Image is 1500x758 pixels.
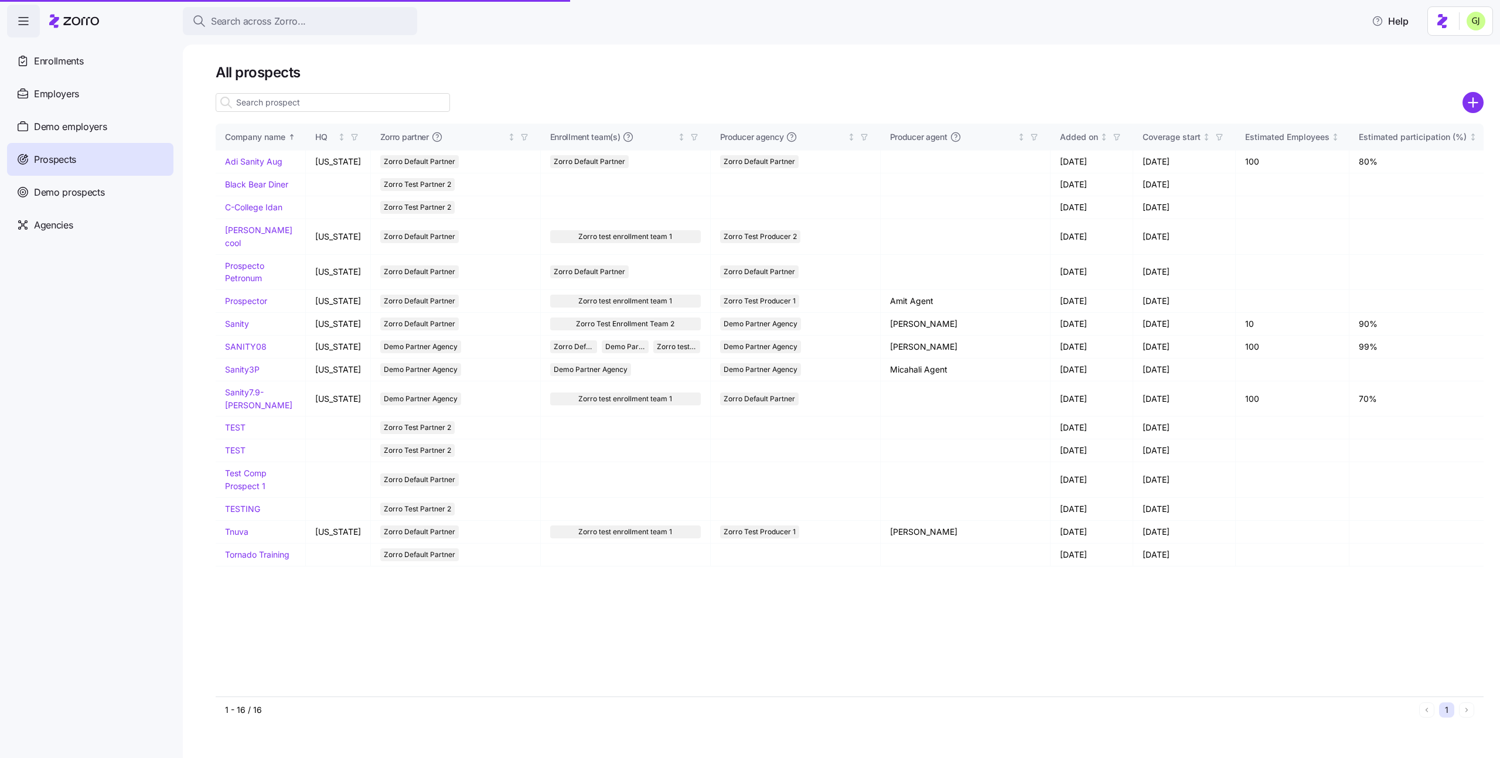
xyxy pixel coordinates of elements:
[1051,290,1133,313] td: [DATE]
[337,133,346,141] div: Not sorted
[225,504,260,514] a: TESTING
[34,119,107,134] span: Demo employers
[724,230,797,243] span: Zorro Test Producer 2
[384,295,455,308] span: Zorro Default Partner
[881,358,1051,381] td: Micahali Agent
[216,63,1484,81] h1: All prospects
[1051,416,1133,439] td: [DATE]
[306,255,371,290] td: [US_STATE]
[1133,124,1236,151] th: Coverage startNot sorted
[306,290,371,313] td: [US_STATE]
[1060,131,1098,144] div: Added on
[550,131,621,143] span: Enrollment team(s)
[1051,124,1133,151] th: Added onNot sorted
[1051,439,1133,462] td: [DATE]
[306,336,371,358] td: [US_STATE]
[225,342,267,351] a: SANITY08
[306,381,371,416] td: [US_STATE]
[34,185,105,200] span: Demo prospects
[7,143,173,176] a: Prospects
[724,265,795,278] span: Zorro Default Partner
[1051,219,1133,254] td: [DATE]
[1419,702,1434,718] button: Previous page
[1051,498,1133,521] td: [DATE]
[384,392,458,405] span: Demo Partner Agency
[724,363,797,376] span: Demo Partner Agency
[1133,439,1236,462] td: [DATE]
[1349,313,1487,336] td: 90%
[578,295,672,308] span: Zorro test enrollment team 1
[384,340,458,353] span: Demo Partner Agency
[380,131,429,143] span: Zorro partner
[7,209,173,241] a: Agencies
[1051,313,1133,336] td: [DATE]
[384,503,451,515] span: Zorro Test Partner 2
[724,392,795,405] span: Zorro Default Partner
[1236,336,1350,358] td: 100
[1100,133,1108,141] div: Not sorted
[657,340,697,353] span: Zorro test enrollment team 1
[34,152,76,167] span: Prospects
[384,178,451,191] span: Zorro Test Partner 2
[225,364,260,374] a: Sanity3P
[881,313,1051,336] td: [PERSON_NAME]
[225,296,267,306] a: Prospector
[306,219,371,254] td: [US_STATE]
[1133,196,1236,219] td: [DATE]
[1133,381,1236,416] td: [DATE]
[1051,544,1133,566] td: [DATE]
[1133,219,1236,254] td: [DATE]
[1236,381,1350,416] td: 100
[1133,173,1236,196] td: [DATE]
[216,93,450,112] input: Search prospect
[225,202,282,212] a: C-College Idan
[724,525,796,538] span: Zorro Test Producer 1
[890,131,947,143] span: Producer agent
[1245,131,1329,144] div: Estimated Employees
[183,7,417,35] button: Search across Zorro...
[881,336,1051,358] td: [PERSON_NAME]
[1133,462,1236,497] td: [DATE]
[306,358,371,381] td: [US_STATE]
[881,124,1051,151] th: Producer agentNot sorted
[384,473,455,486] span: Zorro Default Partner
[211,14,306,29] span: Search across Zorro...
[578,230,672,243] span: Zorro test enrollment team 1
[724,340,797,353] span: Demo Partner Agency
[1372,14,1409,28] span: Help
[1202,133,1211,141] div: Not sorted
[225,131,285,144] div: Company name
[1362,9,1418,33] button: Help
[7,45,173,77] a: Enrollments
[1236,151,1350,173] td: 100
[288,133,296,141] div: Sorted ascending
[578,392,672,405] span: Zorro test enrollment team 1
[1051,255,1133,290] td: [DATE]
[1459,702,1474,718] button: Next page
[1133,336,1236,358] td: [DATE]
[34,87,79,101] span: Employers
[1133,544,1236,566] td: [DATE]
[384,444,451,457] span: Zorro Test Partner 2
[1349,381,1487,416] td: 70%
[1439,702,1454,718] button: 1
[384,201,451,214] span: Zorro Test Partner 2
[1467,12,1485,30] img: b91c5c9db8bb9f3387758c2d7cf845d3
[1051,336,1133,358] td: [DATE]
[1133,290,1236,313] td: [DATE]
[1462,92,1484,113] svg: add icon
[306,521,371,544] td: [US_STATE]
[1349,336,1487,358] td: 99%
[225,179,288,189] a: Black Bear Diner
[724,155,795,168] span: Zorro Default Partner
[371,124,541,151] th: Zorro partnerNot sorted
[1051,196,1133,219] td: [DATE]
[225,319,249,329] a: Sanity
[34,218,73,233] span: Agencies
[225,549,289,559] a: Tornado Training
[720,131,784,143] span: Producer agency
[1051,358,1133,381] td: [DATE]
[225,156,282,166] a: Adi Sanity Aug
[541,124,711,151] th: Enrollment team(s)Not sorted
[847,133,855,141] div: Not sorted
